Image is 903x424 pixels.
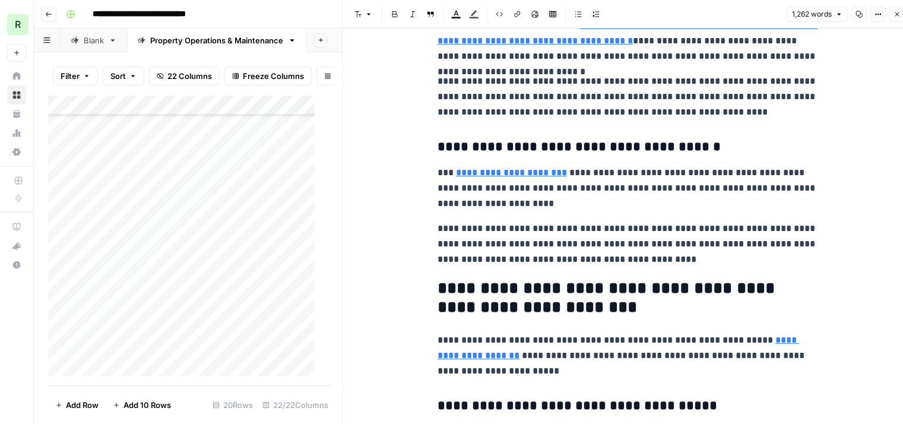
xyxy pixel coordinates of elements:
[7,67,26,86] a: Home
[61,70,80,82] span: Filter
[53,67,98,86] button: Filter
[66,399,99,411] span: Add Row
[7,105,26,124] a: Your Data
[8,237,26,255] div: What's new?
[7,217,26,236] a: AirOps Academy
[106,395,178,414] button: Add 10 Rows
[61,29,127,52] a: Blank
[7,86,26,105] a: Browse
[84,34,104,46] div: Blank
[7,236,26,255] button: What's new?
[243,70,304,82] span: Freeze Columns
[127,29,306,52] a: Property Operations & Maintenance
[208,395,258,414] div: 20 Rows
[15,17,21,31] span: R
[149,67,220,86] button: 22 Columns
[103,67,144,86] button: Sort
[7,255,26,274] button: Help + Support
[110,70,126,82] span: Sort
[7,143,26,162] a: Settings
[224,67,312,86] button: Freeze Columns
[123,399,171,411] span: Add 10 Rows
[150,34,283,46] div: Property Operations & Maintenance
[7,10,26,39] button: Workspace: Re-Leased
[792,9,832,20] span: 1,262 words
[48,395,106,414] button: Add Row
[167,70,212,82] span: 22 Columns
[7,124,26,143] a: Usage
[258,395,333,414] div: 22/22 Columns
[787,7,848,22] button: 1,262 words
